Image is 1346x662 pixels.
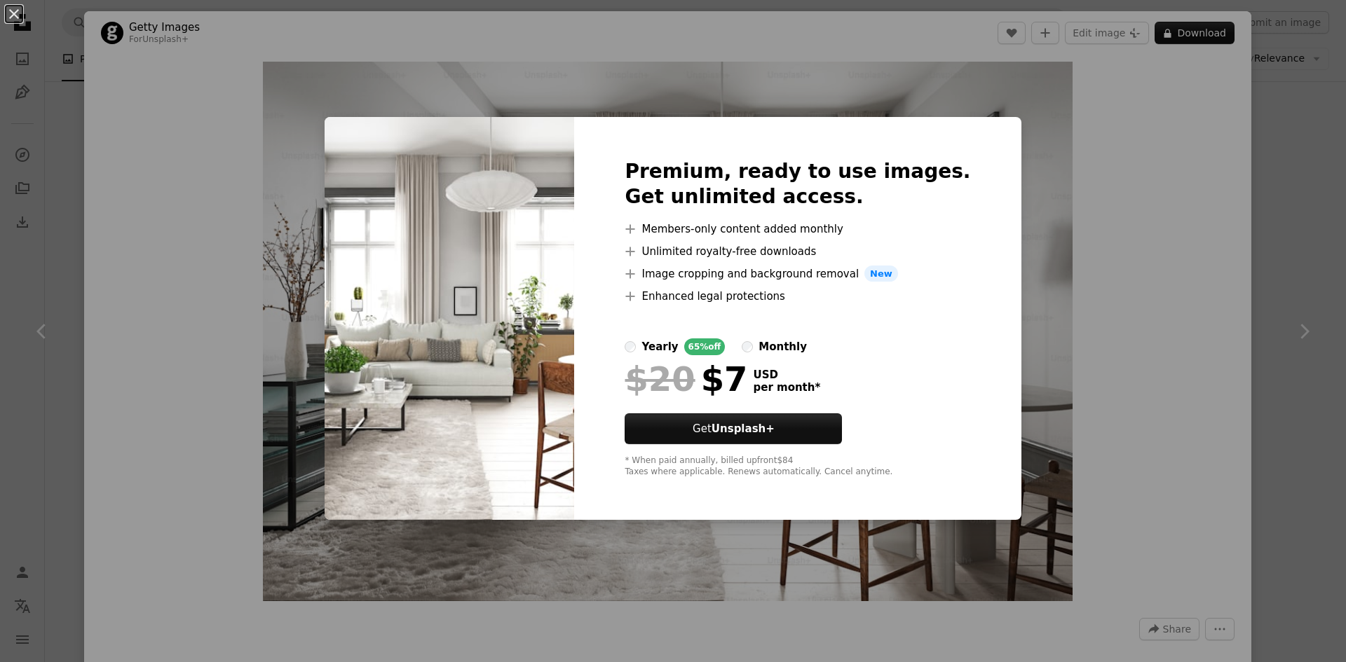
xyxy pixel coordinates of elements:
input: yearly65%off [625,341,636,352]
button: GetUnsplash+ [625,413,842,444]
li: Members-only content added monthly [625,221,970,237]
h2: Premium, ready to use images. Get unlimited access. [625,159,970,209]
span: USD [753,368,820,381]
input: monthly [742,341,753,352]
div: * When paid annually, billed upfront $84 Taxes where applicable. Renews automatically. Cancel any... [625,455,970,478]
div: yearly [641,338,678,355]
div: monthly [759,338,807,355]
li: Unlimited royalty-free downloads [625,243,970,260]
span: per month * [753,381,820,394]
div: $7 [625,361,747,397]
img: premium_photo-1661964014750-963a28aeddea [325,117,574,520]
li: Enhanced legal protections [625,288,970,305]
span: New [864,266,898,282]
strong: Unsplash+ [712,422,775,435]
li: Image cropping and background removal [625,266,970,282]
div: 65% off [684,338,726,355]
span: $20 [625,361,695,397]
